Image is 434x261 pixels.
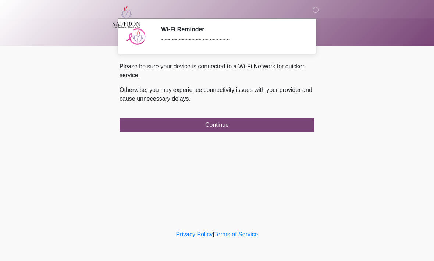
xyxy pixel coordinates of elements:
[214,231,258,237] a: Terms of Service
[120,86,314,103] p: Otherwise, you may experience connectivity issues with your provider and cause unnecessary delays
[189,96,191,102] span: .
[213,231,214,237] a: |
[176,231,213,237] a: Privacy Policy
[120,62,314,80] p: Please be sure your device is connected to a Wi-Fi Network for quicker service.
[112,6,141,28] img: Saffron Laser Aesthetics and Medical Spa Logo
[161,36,303,44] div: ~~~~~~~~~~~~~~~~~~~~
[120,118,314,132] button: Continue
[125,26,147,48] img: Agent Avatar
